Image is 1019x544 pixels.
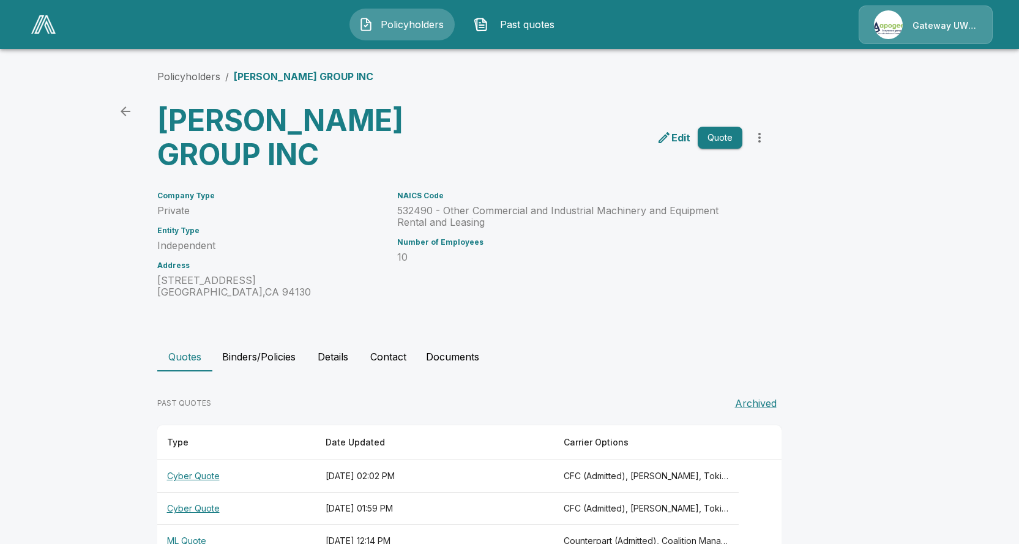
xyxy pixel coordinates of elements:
[416,342,489,371] button: Documents
[225,69,229,84] li: /
[397,252,742,263] p: 10
[157,398,211,409] p: PAST QUOTES
[554,425,739,460] th: Carrier Options
[113,99,138,124] a: back
[31,15,56,34] img: AA Logo
[474,17,488,32] img: Past quotes Icon
[730,391,782,415] button: Archived
[397,238,742,247] h6: Number of Employees
[397,205,742,228] p: 532490 - Other Commercial and Industrial Machinery and Equipment Rental and Leasing
[157,226,383,235] h6: Entity Type
[465,9,570,40] button: Past quotes IconPast quotes
[654,128,693,147] a: edit
[349,9,455,40] button: Policyholders IconPolicyholders
[359,17,373,32] img: Policyholders Icon
[397,192,742,200] h6: NAICS Code
[157,425,316,460] th: Type
[157,192,383,200] h6: Company Type
[316,425,554,460] th: Date Updated
[157,342,212,371] button: Quotes
[157,240,383,252] p: Independent
[747,125,772,150] button: more
[360,342,416,371] button: Contact
[157,69,373,84] nav: breadcrumb
[234,69,373,84] p: [PERSON_NAME] GROUP INC
[316,460,554,493] th: [DATE] 02:02 PM
[554,493,739,525] th: CFC (Admitted), Beazley, Tokio Marine TMHCC (Non-Admitted), At-Bay (Non-Admitted), Coalition (Non...
[157,460,316,493] th: Cyber Quote
[698,127,742,149] button: Quote
[157,493,316,525] th: Cyber Quote
[554,460,739,493] th: CFC (Admitted), Beazley, Tokio Marine TMHCC (Non-Admitted), At-Bay (Non-Admitted), Coalition (Non...
[378,17,446,32] span: Policyholders
[493,17,561,32] span: Past quotes
[157,261,383,270] h6: Address
[316,493,554,525] th: [DATE] 01:59 PM
[212,342,305,371] button: Binders/Policies
[157,275,383,298] p: [STREET_ADDRESS] [GEOGRAPHIC_DATA] , CA 94130
[157,342,862,371] div: policyholder tabs
[157,103,460,172] h3: [PERSON_NAME] GROUP INC
[157,205,383,217] p: Private
[671,130,690,145] p: Edit
[305,342,360,371] button: Details
[157,70,220,83] a: Policyholders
